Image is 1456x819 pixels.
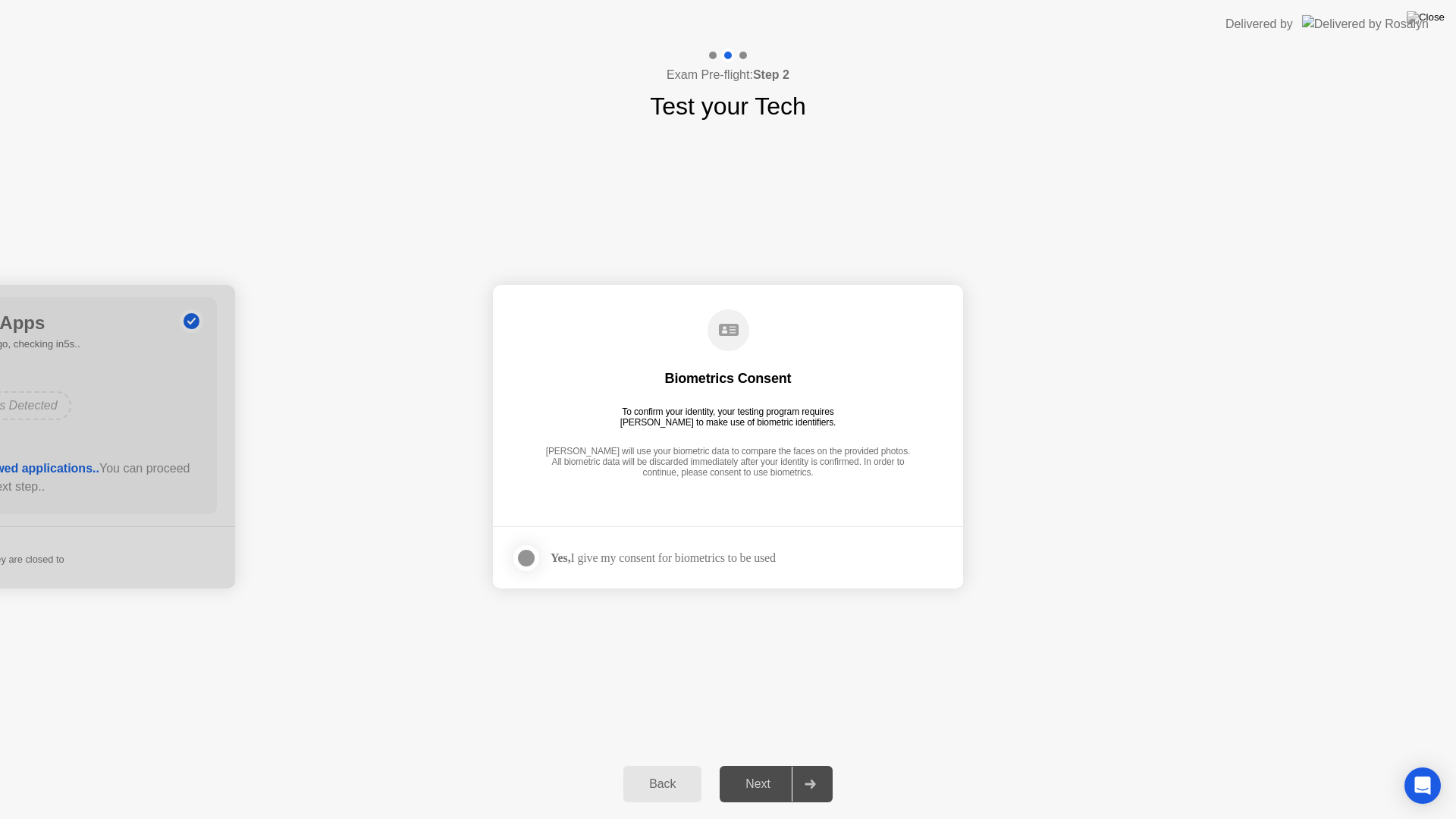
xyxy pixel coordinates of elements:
div: Biometrics Consent [665,369,792,388]
div: Next [724,777,792,791]
h1: Test your Tech [650,88,806,124]
img: Close [1407,11,1445,24]
button: Back [623,766,701,802]
div: [PERSON_NAME] will use your biometric data to compare the faces on the provided photos. All biome... [541,446,915,480]
button: Next [720,766,833,802]
div: Back [628,777,697,791]
div: Open Intercom Messenger [1404,767,1441,804]
strong: Yes, [551,551,570,564]
img: Delivered by Rosalyn [1302,15,1429,33]
div: To confirm your identity, your testing program requires [PERSON_NAME] to make use of biometric id... [614,406,843,428]
b: Step 2 [753,68,789,81]
div: I give my consent for biometrics to be used [551,551,776,565]
div: Delivered by [1225,15,1293,33]
h4: Exam Pre-flight: [667,66,789,84]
